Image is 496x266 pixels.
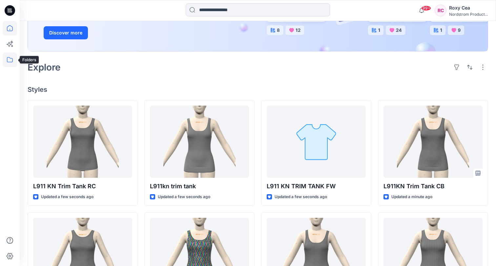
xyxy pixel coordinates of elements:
[383,182,483,191] p: L911KN Trim Tank CB
[28,86,488,93] h4: Styles
[275,194,327,200] p: Updated a few seconds ago
[435,5,446,16] div: RC
[267,182,366,191] p: L911 KN TRIM TANK FW
[44,26,191,39] a: Discover more
[33,182,132,191] p: L911 KN Trim Tank RC
[44,26,88,39] button: Discover more
[383,106,483,178] a: L911KN Trim Tank CB
[150,182,249,191] p: L911kn trim tank
[33,106,132,178] a: L911 KN Trim Tank RC
[267,106,366,178] a: L911 KN TRIM TANK FW
[421,6,431,11] span: 99+
[28,62,61,72] h2: Explore
[41,194,93,200] p: Updated a few seconds ago
[391,194,432,200] p: Updated a minute ago
[449,4,488,12] div: Roxy Cea
[150,106,249,178] a: L911kn trim tank
[158,194,210,200] p: Updated a few seconds ago
[449,12,488,17] div: Nordstrom Product...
